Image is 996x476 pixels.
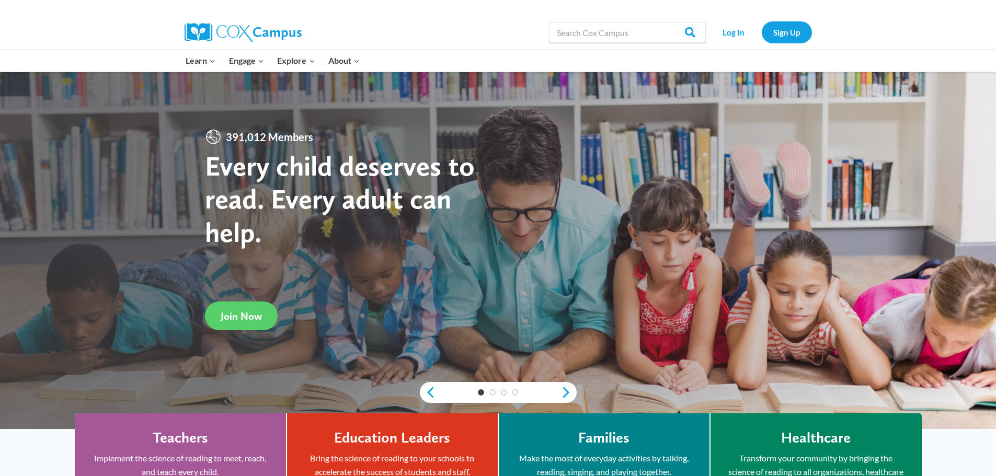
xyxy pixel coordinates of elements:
[328,54,360,67] span: About
[221,310,262,322] span: Join Now
[561,386,577,399] a: next
[420,382,577,403] div: content slider buttons
[478,389,484,396] a: 1
[762,21,812,43] a: Sign Up
[185,23,302,42] img: Cox Campus
[781,429,851,447] h4: Healthcare
[420,386,436,399] a: previous
[222,129,317,145] span: 391,012 Members
[205,149,475,249] strong: Every child deserves to read. Every adult can help.
[179,50,367,72] nav: Primary Navigation
[512,389,518,396] a: 4
[549,22,706,43] input: Search Cox Campus
[153,429,208,447] h4: Teachers
[578,429,629,447] h4: Families
[501,389,507,396] a: 3
[711,21,757,43] a: Log In
[186,54,215,67] span: Learn
[205,301,278,330] a: Join Now
[277,54,315,67] span: Explore
[711,21,812,43] nav: Secondary Navigation
[334,429,450,447] h4: Education Leaders
[489,389,496,396] a: 2
[229,54,264,67] span: Engage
